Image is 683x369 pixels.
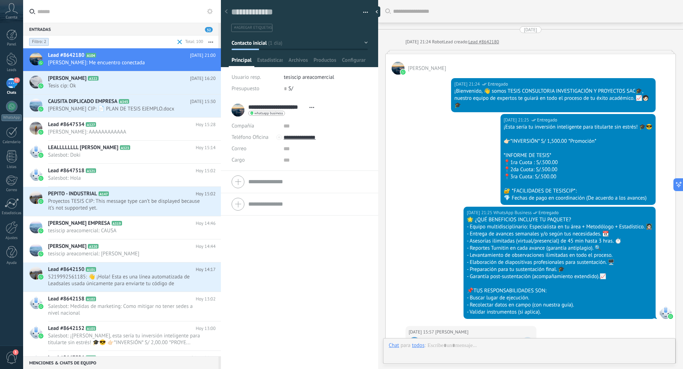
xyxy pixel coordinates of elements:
[537,116,557,124] span: Entregado
[1,236,22,240] div: Ajustes
[38,176,43,181] img: waba.svg
[196,243,216,250] span: Hoy 14:44
[203,36,218,48] button: Más
[23,94,221,117] a: CAUSITA DIPLICADO EMPRESA A345 [DATE] 15:30 [PERSON_NAME] CIP: 📄 PLAN DE TESIS EJEMPLO.docx
[1,114,22,121] div: WhatsApp
[48,198,202,211] span: Proyectos TESIS CIP: This message type can’t be displayed because it’s not supported yet.
[86,122,96,127] span: A327
[86,326,96,331] span: A103
[1,261,22,265] div: Ayuda
[196,325,216,332] span: Hoy 13:00
[48,227,202,234] span: tesiscip areacomercial: CAUSA
[48,325,84,332] span: Lead #8642152
[232,57,252,67] span: Principal
[112,221,122,226] span: A319
[190,75,216,82] span: [DATE] 16:20
[48,129,202,135] span: [PERSON_NAME]: AAAAAAAAAAAA
[23,23,218,36] div: Entradas
[504,166,652,173] div: 📍2da Cuota: S/.500.00
[86,53,96,58] span: A104
[232,157,245,163] span: Cargo
[23,321,221,351] a: Lead #8642152 A103 Hoy 13:00 Salesbot: ¡[PERSON_NAME], esta sería tu inversión inteligente para t...
[288,85,293,92] span: S/
[48,82,202,89] span: Tesis cip: Ok
[257,57,283,67] span: Estadísticas
[13,349,18,355] span: 3
[99,191,109,196] span: A147
[48,273,202,287] span: 5219992561185: 👋 ¡Hola! Esta es una línea automatizada de Leadsales usada únicamente para enviart...
[392,62,404,75] span: Jasmin Vicencio Zegarra
[232,132,269,143] button: Teléfono Oficina
[196,144,216,151] span: Hoy 15:14
[196,167,216,174] span: Hoy 15:02
[6,15,17,20] span: Cuenta
[504,138,652,145] div: 👉🏻*INVERSIÓN* S/ 1,500.00 *Promoción*
[432,39,444,45] span: Robot
[14,77,20,83] span: 32
[373,6,380,17] div: Ocultar
[196,266,216,273] span: Hoy 14:17
[234,25,272,30] span: #agregar etiquetas
[38,153,43,158] img: waba.svg
[38,130,43,135] img: waba.svg
[48,167,84,174] span: Lead #8647518
[504,124,652,131] div: ¡Esta sería tu inversión inteligente para titularte sin estrés! 🎓😎
[86,267,96,272] span: A101
[1,211,22,216] div: Estadísticas
[48,98,117,105] span: CAUSITA DIPLICADO EMPRESA
[408,65,446,72] span: Jasmin Vicencio Zegarra
[232,143,247,154] button: Correo
[467,209,493,216] div: [DATE] 21:25
[454,81,481,88] div: [DATE] 21:24
[38,304,43,309] img: waba.svg
[196,220,216,227] span: Hoy 14:46
[190,98,216,105] span: [DATE] 15:30
[190,52,216,59] span: [DATE] 21:00
[1,140,22,145] div: Calendario
[196,295,216,303] span: Hoy 13:02
[254,112,283,115] span: whatsapp business
[23,118,221,140] a: Lead #8647534 A327 Hoy 15:28 [PERSON_NAME]: AAAAAAAAAAAA
[38,83,43,88] img: waba.svg
[232,154,278,166] div: Cargo
[48,243,86,250] span: [PERSON_NAME]
[86,168,96,173] span: A321
[409,329,435,336] div: [DATE] 15:57
[504,188,652,195] div: 🔐 *FACILIDADES DE TESISCIP*:
[23,141,221,163] a: LEALLLLLLLL [PERSON_NAME] A323 Hoy 15:14 Salesbot: Doki
[38,228,43,233] img: waba.svg
[119,99,129,104] span: A345
[412,342,424,348] div: todos
[467,245,652,252] div: - Reportes Turnitin en cada avance (garantía antiplagio). 🔍
[88,244,98,249] span: A320
[342,57,365,67] span: Configurar
[424,342,425,349] span: :
[86,356,96,360] span: A324
[48,152,202,158] span: Salesbot: Doki
[48,59,202,66] span: [PERSON_NAME]: Me encuentro conectada
[444,38,468,45] div: Lead creado:
[467,302,652,309] div: - Recolectar datos en campo (con nuestra guía).
[48,266,84,273] span: Lead #8642150
[23,71,221,94] a: [PERSON_NAME] A322 [DATE] 16:20 Tesis cip: Ok
[467,223,652,230] div: - Equipo multidisciplinario: Especialista en tu área + Metodólogo + Estadístico. 🧑🏻‍🏫
[48,295,84,303] span: Lead #8642158
[38,275,43,280] img: waba.svg
[232,134,269,141] span: Teléfono Oficina
[48,220,110,227] span: [PERSON_NAME] EMPRESA
[48,332,202,346] span: Salesbot: ¡[PERSON_NAME], esta sería tu inversión inteligente para titularte sin estrés! 🎓😎 👉🏻*IN...
[23,187,221,216] a: PEPITO - INDUSTRIAL A147 Hoy 15:02 Proyectos TESIS CIP: This message type can’t be displayed beca...
[190,354,216,362] span: [DATE] 21:53
[659,306,672,319] span: WhatsApp Business
[435,329,468,336] span: Jasmin Vicencio Zegarra
[467,238,652,245] div: - Asesorías ilimitadas (virtual/presencial) de 45 min hasta 3 hras. ⏱️
[467,266,652,273] div: - Preparación para tu sustentación final. 🎓
[488,81,508,88] span: Entregado
[48,354,84,362] span: Lead #8647526
[196,190,216,197] span: Hoy 15:02
[38,251,43,256] img: waba.svg
[284,74,334,81] span: tesiscip areacomercial
[1,42,22,47] div: Panel
[504,195,652,202] div: 💎 Fechas de pago en coordinación (De acuerdo a los avances)
[48,121,84,128] span: Lead #8647534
